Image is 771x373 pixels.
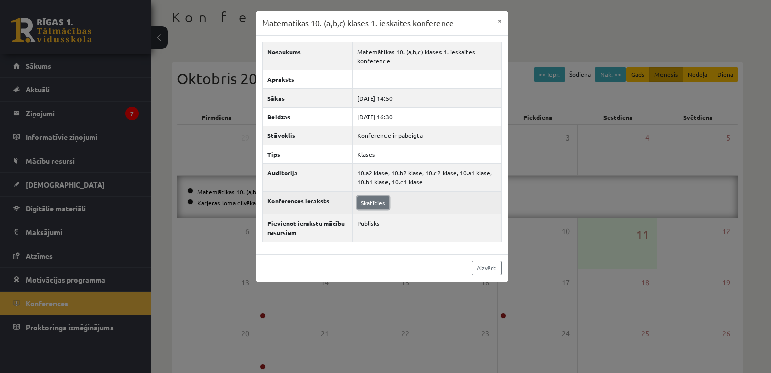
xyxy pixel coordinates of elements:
th: Beidzas [262,107,352,126]
h3: Matemātikas 10. (a,b,c) klases 1. ieskaites konference [262,17,454,29]
th: Nosaukums [262,42,352,70]
th: Sākas [262,88,352,107]
td: [DATE] 14:50 [352,88,501,107]
th: Apraksts [262,70,352,88]
td: Klases [352,145,501,163]
button: × [491,11,508,30]
td: Publisks [352,214,501,242]
th: Stāvoklis [262,126,352,145]
td: 10.a2 klase, 10.b2 klase, 10.c2 klase, 10.a1 klase, 10.b1 klase, 10.c1 klase [352,163,501,191]
th: Tips [262,145,352,163]
a: Skatīties [357,196,389,209]
a: Aizvērt [472,261,502,275]
th: Pievienot ierakstu mācību resursiem [262,214,352,242]
td: Konference ir pabeigta [352,126,501,145]
th: Konferences ieraksts [262,191,352,214]
th: Auditorija [262,163,352,191]
td: Matemātikas 10. (a,b,c) klases 1. ieskaites konference [352,42,501,70]
td: [DATE] 16:30 [352,107,501,126]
